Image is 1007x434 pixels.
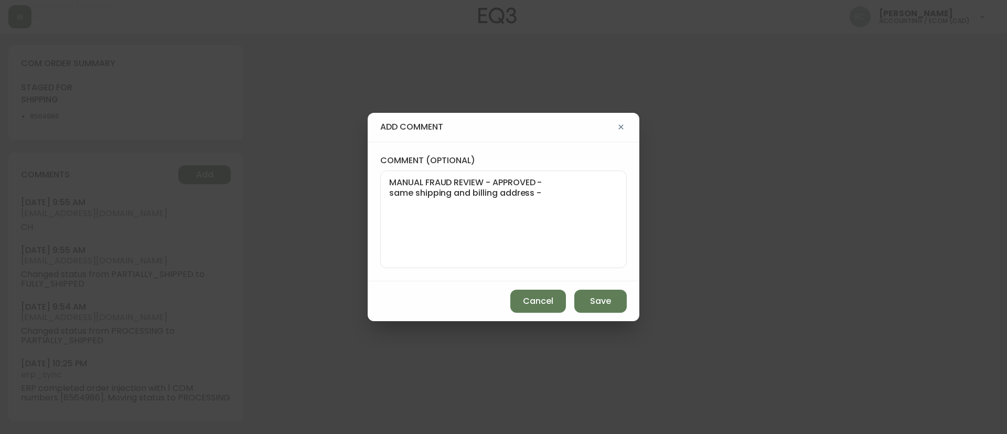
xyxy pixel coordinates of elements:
label: comment (optional) [380,155,627,166]
textarea: MANUAL FRAUD REVIEW - APPROVED - same shipping and billing address - [389,177,618,261]
h4: add comment [380,121,615,133]
span: Cancel [523,295,553,307]
span: Save [590,295,611,307]
button: Cancel [510,290,566,313]
button: Save [574,290,627,313]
